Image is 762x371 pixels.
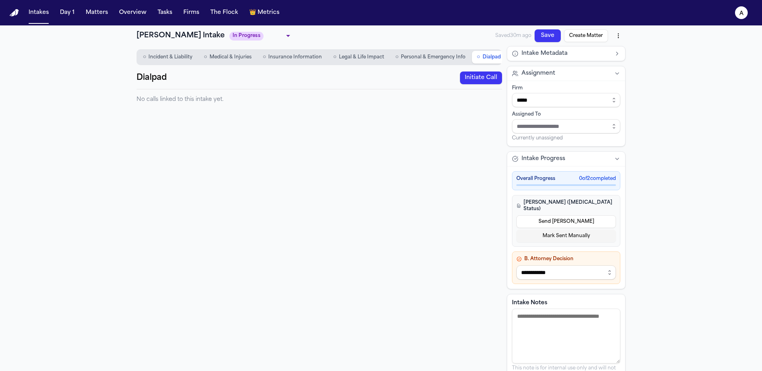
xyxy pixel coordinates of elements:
[516,199,616,212] h4: [PERSON_NAME] ([MEDICAL_DATA] Status)
[512,299,620,307] label: Intake Notes
[521,70,555,77] span: Assignment
[401,54,466,60] span: Personal & Emergency Info
[143,53,146,61] span: ○
[739,11,744,16] text: a
[10,9,19,17] img: Finch Logo
[249,9,256,17] span: crown
[512,93,620,107] input: Select firm
[138,51,197,64] button: Go to Incident & Liability
[263,53,266,61] span: ○
[258,51,327,64] button: Go to Insurance Information
[10,9,19,17] a: Home
[512,135,563,141] span: Currently unassigned
[116,6,150,20] button: Overview
[210,54,252,60] span: Medical & Injuries
[246,6,283,20] button: crownMetrics
[477,53,480,61] span: ○
[207,6,241,20] button: The Flock
[564,29,608,42] button: Create Matter
[507,66,625,81] button: Assignment
[516,215,616,228] button: Send [PERSON_NAME]
[460,71,502,84] button: Initiate Call
[137,72,167,83] h2: Dialpad
[535,29,561,42] button: Save
[391,51,470,64] button: Go to Personal & Emergency Info
[579,176,616,182] span: 0 of 2 completed
[339,54,384,60] span: Legal & Life Impact
[229,30,293,41] div: Update intake status
[137,96,502,104] div: No calls linked to this intake yet.
[154,6,175,20] button: Tasks
[25,6,52,20] button: Intakes
[229,32,264,41] span: In Progress
[180,6,202,20] button: Firms
[495,33,531,39] span: Saved 30m ago
[521,50,568,58] span: Intake Metadata
[328,51,389,64] button: Go to Legal & Life Impact
[512,119,620,133] input: Assign to staff member
[472,51,505,64] button: Go to Dialpad
[507,152,625,166] button: Intake Progress
[516,230,616,242] button: Mark Sent Manually
[395,53,398,61] span: ○
[148,54,192,60] span: Incident & Liability
[611,29,625,43] button: More actions
[507,46,625,61] button: Intake Metadata
[83,6,111,20] button: Matters
[512,111,620,118] div: Assigned To
[483,54,501,60] span: Dialpad
[512,309,620,363] textarea: Intake notes
[57,6,78,20] button: Day 1
[516,256,616,262] h4: B. Attorney Decision
[258,9,279,17] span: Metrics
[521,155,565,163] span: Intake Progress
[268,54,322,60] span: Insurance Information
[204,53,207,61] span: ○
[333,53,336,61] span: ○
[512,85,620,91] div: Firm
[137,30,225,41] h1: [PERSON_NAME] Intake
[516,176,555,182] span: Overall Progress
[199,51,256,64] button: Go to Medical & Injuries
